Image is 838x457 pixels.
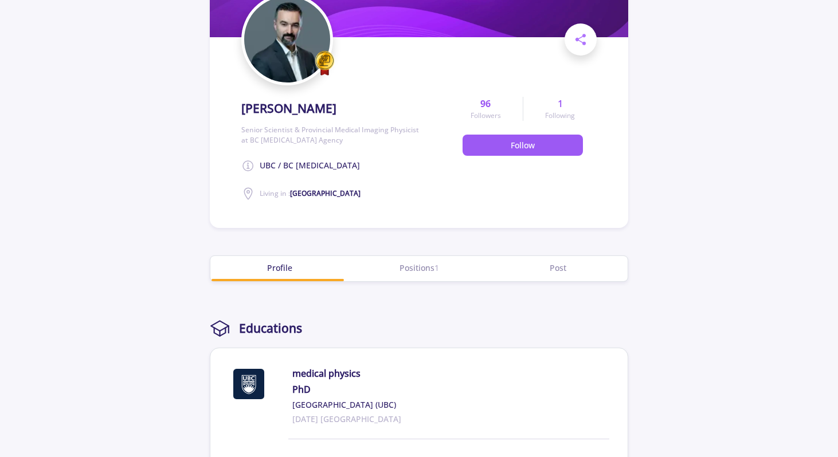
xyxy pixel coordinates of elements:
[290,188,361,198] b: [GEOGRAPHIC_DATA]
[292,413,609,425] span: [DATE] [GEOGRAPHIC_DATA]
[488,262,628,274] div: Post
[210,262,350,274] div: Profile
[463,135,584,156] button: Follow
[260,188,361,198] span: Living in :
[471,111,501,121] span: Followers
[315,50,335,76] img: professor
[292,399,609,411] span: [GEOGRAPHIC_DATA] (UBC)
[558,97,563,111] b: 1
[239,321,302,336] h2: Educations
[545,111,575,121] span: Following
[233,369,264,399] img: logo
[241,125,419,145] span: Senior Scientist & Provincial Medical Imaging Physicist at BC [MEDICAL_DATA] Agency
[292,383,609,396] b: PhD
[434,262,439,273] span: 1
[260,159,360,173] span: UBC / BC [MEDICAL_DATA]
[241,101,336,116] h1: [PERSON_NAME]
[292,367,609,380] b: medical physics
[480,97,491,111] b: 96
[350,262,489,274] div: Positions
